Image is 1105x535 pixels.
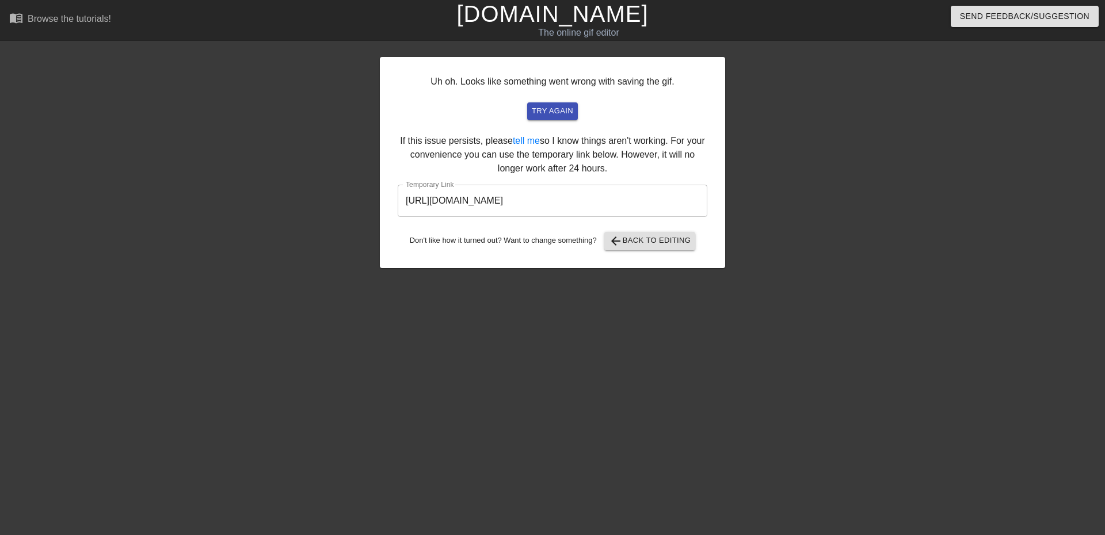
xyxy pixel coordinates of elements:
[398,185,707,217] input: bare
[28,14,111,24] div: Browse the tutorials!
[513,136,540,146] a: tell me
[398,232,707,250] div: Don't like how it turned out? Want to change something?
[951,6,1099,27] button: Send Feedback/Suggestion
[609,234,691,248] span: Back to Editing
[374,26,783,40] div: The online gif editor
[9,11,111,29] a: Browse the tutorials!
[527,102,578,120] button: try again
[456,1,648,26] a: [DOMAIN_NAME]
[9,11,23,25] span: menu_book
[380,57,725,268] div: Uh oh. Looks like something went wrong with saving the gif. If this issue persists, please so I k...
[960,9,1089,24] span: Send Feedback/Suggestion
[609,234,623,248] span: arrow_back
[532,105,573,118] span: try again
[604,232,696,250] button: Back to Editing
